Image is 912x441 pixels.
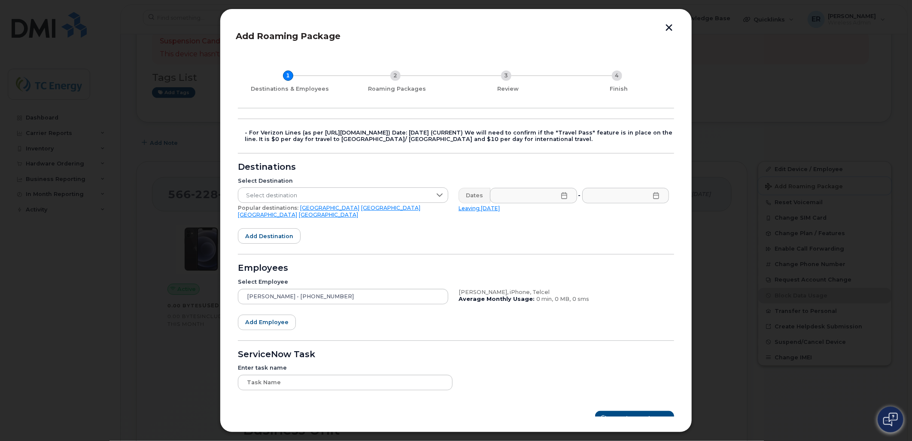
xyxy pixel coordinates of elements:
[459,289,669,296] div: [PERSON_NAME], iPhone, Telcel
[238,364,674,371] div: Enter task name
[490,188,577,203] input: Please fill out this field
[238,188,432,203] span: Select destination
[238,211,297,218] a: [GEOGRAPHIC_DATA]
[238,375,453,390] input: Task Name
[883,413,898,426] img: Open chat
[345,86,449,92] div: Roaming Packages
[536,296,553,302] span: 0 min,
[501,70,511,81] div: 3
[612,70,622,81] div: 4
[238,279,448,285] div: Select Employee
[456,86,560,92] div: Review
[555,296,571,302] span: 0 MB,
[238,289,448,304] input: Search device
[459,296,535,302] b: Average Monthly Usage:
[238,228,301,244] button: Add destination
[609,414,667,423] span: Roaming Packages
[567,86,671,92] div: Finish
[245,232,293,240] span: Add destination
[236,31,340,41] span: Add Roaming Package
[390,70,401,81] div: 2
[299,211,358,218] a: [GEOGRAPHIC_DATA]
[238,315,296,330] button: Add employee
[300,205,359,211] a: [GEOGRAPHIC_DATA]
[238,265,674,272] div: Employees
[459,205,500,211] a: Leaving [DATE]
[361,205,420,211] a: [GEOGRAPHIC_DATA]
[245,129,674,143] div: - For Verizon Lines (as per [URL][DOMAIN_NAME]) Date: [DATE] (CURRENT) We will need to confirm if...
[572,296,589,302] span: 0 sms
[238,164,674,171] div: Destinations
[238,178,448,184] div: Select Destination
[577,188,583,203] div: -
[595,411,674,426] button: Roaming Packages
[582,188,669,203] input: Please fill out this field
[245,318,289,326] span: Add employee
[238,205,298,211] span: Popular destinations:
[238,351,674,358] div: ServiceNow Task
